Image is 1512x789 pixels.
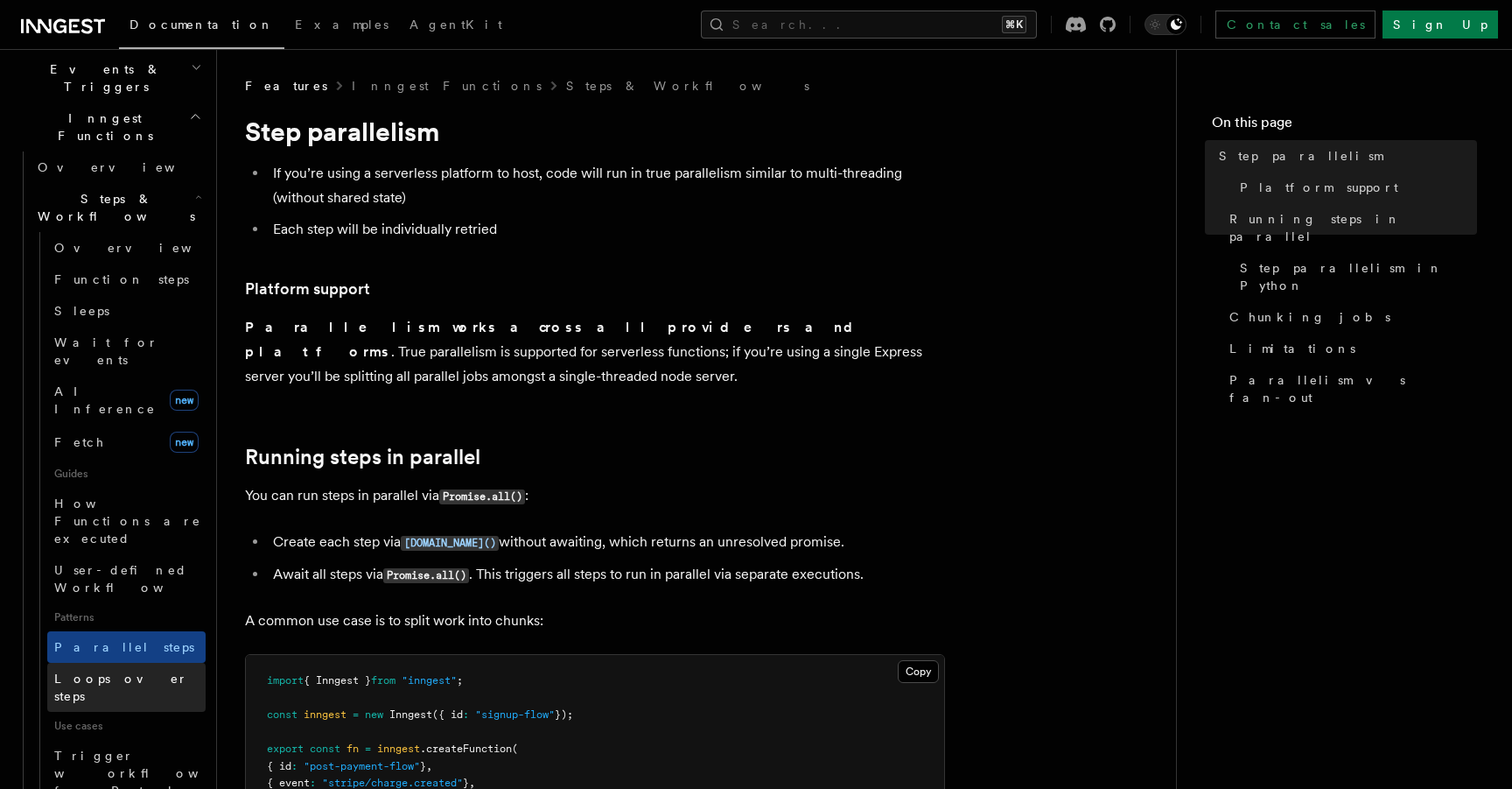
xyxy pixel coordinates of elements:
[365,708,383,721] span: new
[469,777,475,789] span: ,
[54,304,109,318] span: Sleeps
[1212,112,1477,140] h4: On this page
[268,217,945,242] li: Each step will be individually retried
[426,760,432,772] span: ,
[267,760,291,772] span: { id
[54,384,156,416] span: AI Inference
[47,376,206,425] a: AI Inferencenew
[14,102,206,151] button: Inngest Functions
[555,708,573,721] span: });
[1233,252,1477,301] a: Step parallelism in Python
[47,631,206,663] a: Parallel steps
[1144,14,1186,35] button: Toggle dark mode
[47,554,206,603] a: User-defined Workflows
[457,674,463,687] span: ;
[54,272,189,286] span: Function steps
[701,11,1037,39] button: Search...⌘K
[54,241,234,255] span: Overview
[268,161,945,210] li: If you’re using a serverless platform to host, code will run in true parallelism similar to multi...
[304,674,371,687] span: { Inngest }
[304,760,420,772] span: "post-payment-flow"
[54,640,194,654] span: Parallel steps
[267,777,310,789] span: { event
[439,490,525,504] code: Promise.all()
[129,18,274,32] span: Documentation
[47,327,206,376] a: Wait for events
[1229,308,1390,326] span: Chunking jobs
[245,277,370,301] a: Platform support
[377,743,420,755] span: inngest
[1240,179,1398,196] span: Platform support
[1229,210,1477,245] span: Running steps in parallel
[432,708,463,721] span: ({ id
[322,777,463,789] span: "stripe/charge.created"
[47,295,206,327] a: Sleeps
[1222,364,1477,413] a: Parallelism vs fan-out
[353,708,359,721] span: =
[245,445,480,469] a: Running steps in parallel
[170,432,199,453] span: new
[310,743,340,755] span: const
[47,712,206,740] span: Use cases
[291,760,297,772] span: :
[1212,140,1477,172] a: Step parallelism
[1229,371,1477,406] span: Parallelism vs fan-out
[402,674,457,687] span: "inngest"
[54,497,201,546] span: How Functions are executed
[1222,203,1477,252] a: Running steps in parallel
[245,77,327,95] span: Features
[31,190,195,225] span: Steps & Workflows
[245,116,945,147] h1: Step parallelism
[119,5,284,49] a: Documentation
[47,232,206,264] a: Overview
[310,777,316,789] span: :
[47,460,206,488] span: Guides
[47,488,206,554] a: How Functions are executed
[268,562,945,588] li: Await all steps via . This triggers all steps to run in parallel via separate executions.
[371,674,395,687] span: from
[31,183,206,232] button: Steps & Workflows
[14,60,191,95] span: Events & Triggers
[14,53,206,102] button: Events & Triggers
[47,603,206,631] span: Patterns
[47,425,206,460] a: Fetchnew
[463,708,469,721] span: :
[352,77,542,95] a: Inngest Functions
[267,674,304,687] span: import
[365,743,371,755] span: =
[14,109,189,144] span: Inngest Functions
[38,160,218,174] span: Overview
[1222,333,1477,364] a: Limitations
[1240,259,1477,294] span: Step parallelism in Python
[31,151,206,183] a: Overview
[512,743,518,755] span: (
[409,18,502,32] span: AgentKit
[54,672,188,703] span: Loops over steps
[1215,11,1375,39] a: Contact sales
[401,536,499,551] code: [DOMAIN_NAME]()
[401,533,499,550] a: [DOMAIN_NAME]()
[898,660,939,683] button: Copy
[304,708,346,721] span: inngest
[420,743,512,755] span: .createFunction
[47,663,206,712] a: Loops over steps
[1222,301,1477,333] a: Chunking jobs
[399,5,513,47] a: AgentKit
[245,609,945,633] p: A common use case is to split work into chunks:
[383,568,469,583] code: Promise.all()
[1233,172,1477,203] a: Platform support
[267,708,297,721] span: const
[420,760,426,772] span: }
[1382,11,1498,39] a: Sign Up
[54,563,212,595] span: User-defined Workflows
[268,530,945,555] li: Create each step via without awaiting, which returns an unresolved promise.
[475,708,555,721] span: "signup-flow"
[245,483,945,509] p: You can run steps in parallel via :
[346,743,359,755] span: fn
[47,264,206,295] a: Function steps
[1229,340,1355,357] span: Limitations
[245,315,945,389] p: . True parallelism is supported for serverless functions; if you’re using a single Express server...
[463,777,469,789] span: }
[284,5,399,47] a: Examples
[1002,16,1026,33] kbd: ⌘K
